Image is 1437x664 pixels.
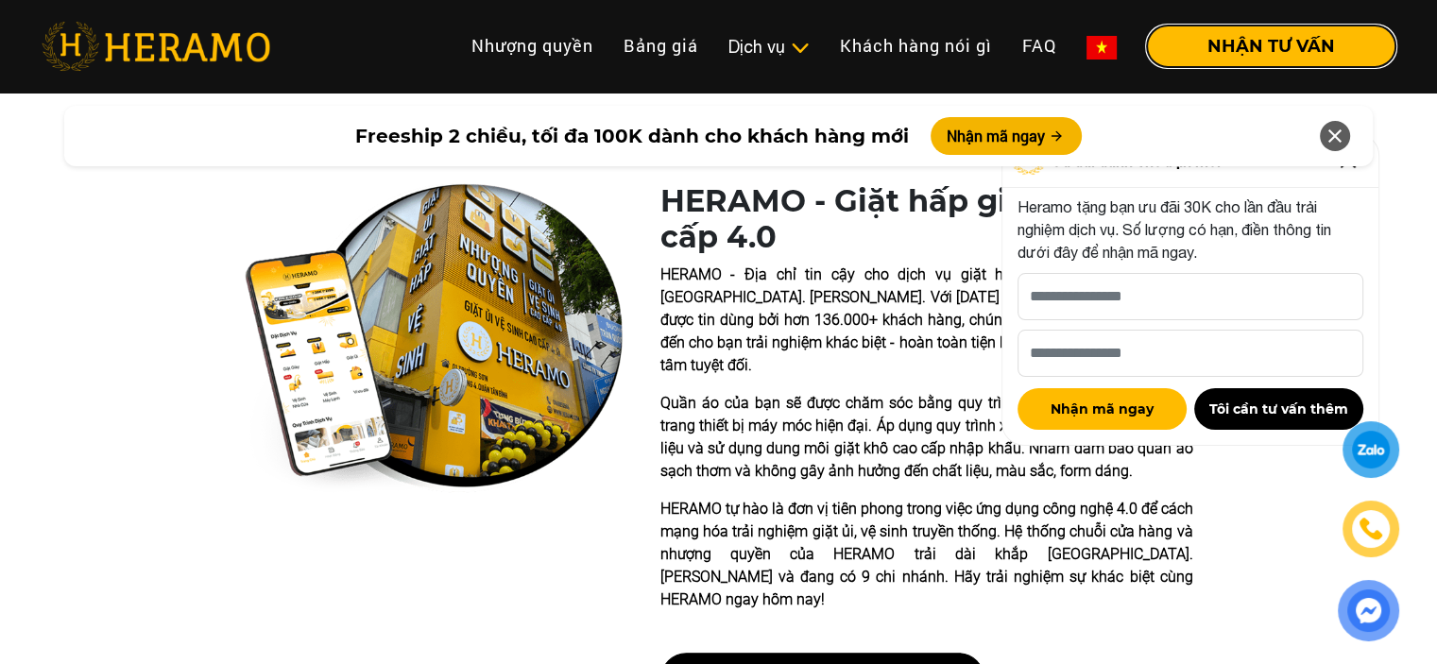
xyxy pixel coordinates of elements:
a: FAQ [1007,26,1071,66]
button: Nhận mã ngay [1018,388,1187,430]
a: Khách hàng nói gì [825,26,1007,66]
img: heramo-quality-banner [245,183,623,493]
button: Tôi cần tư vấn thêm [1194,388,1363,430]
p: Heramo tặng bạn ưu đãi 30K cho lần đầu trải nghiệm dịch vụ. Số lượng có hạn, điền thông tin dưới ... [1018,196,1363,264]
p: HERAMO tự hào là đơn vị tiên phong trong việc ứng dụng công nghệ 4.0 để cách mạng hóa trải nghiệm... [660,498,1193,611]
p: Quần áo của bạn sẽ được chăm sóc bằng quy trình giặt khô đúng chuẩn với trang thiết bị máy móc hi... [660,392,1193,483]
a: Bảng giá [608,26,713,66]
a: Nhượng quyền [456,26,608,66]
img: subToggleIcon [790,39,810,58]
img: heramo-logo.png [42,22,270,71]
img: phone-icon [1360,519,1381,539]
button: NHẬN TƯ VẤN [1147,26,1395,67]
button: Nhận mã ngay [931,117,1082,155]
div: Dịch vụ [728,34,810,60]
h1: HERAMO - Giặt hấp giặt khô cao cấp 4.0 [660,183,1193,256]
img: vn-flag.png [1086,36,1117,60]
a: NHẬN TƯ VẤN [1132,38,1395,55]
span: Freeship 2 chiều, tối đa 100K dành cho khách hàng mới [354,122,908,150]
p: HERAMO - Địa chỉ tin cậy cho dịch vụ giặt hấp giặt khô hàng đầu tại [GEOGRAPHIC_DATA]. [PERSON_NA... [660,264,1193,377]
a: phone-icon [1345,503,1396,554]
